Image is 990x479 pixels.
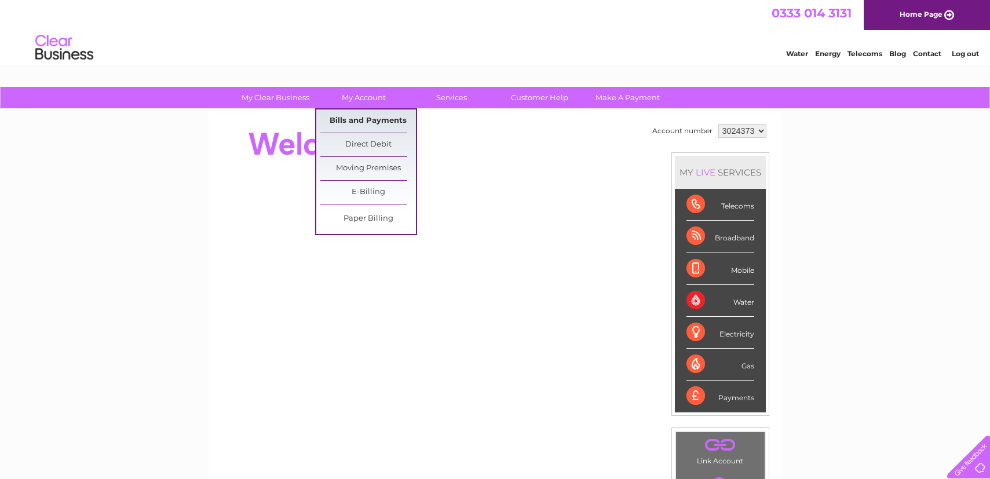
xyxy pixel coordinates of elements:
[686,253,754,285] div: Mobile
[675,432,765,468] td: Link Account
[913,49,941,58] a: Contact
[316,87,411,108] a: My Account
[320,109,416,133] a: Bills and Payments
[404,87,499,108] a: Services
[320,133,416,156] a: Direct Debit
[320,207,416,231] a: Paper Billing
[686,349,754,381] div: Gas
[772,6,852,20] a: 0333 014 3131
[686,285,754,317] div: Water
[847,49,882,58] a: Telecoms
[693,167,718,178] div: LIVE
[320,181,416,204] a: E-Billing
[228,87,323,108] a: My Clear Business
[580,87,675,108] a: Make A Payment
[686,221,754,253] div: Broadband
[686,317,754,349] div: Electricity
[679,435,762,455] a: .
[686,381,754,412] div: Payments
[686,189,754,221] div: Telecoms
[786,49,808,58] a: Water
[815,49,841,58] a: Energy
[222,6,769,56] div: Clear Business is a trading name of Verastar Limited (registered in [GEOGRAPHIC_DATA] No. 3667643...
[889,49,906,58] a: Blog
[952,49,979,58] a: Log out
[675,156,766,189] div: MY SERVICES
[35,30,94,65] img: logo.png
[320,157,416,180] a: Moving Premises
[492,87,587,108] a: Customer Help
[649,121,715,141] td: Account number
